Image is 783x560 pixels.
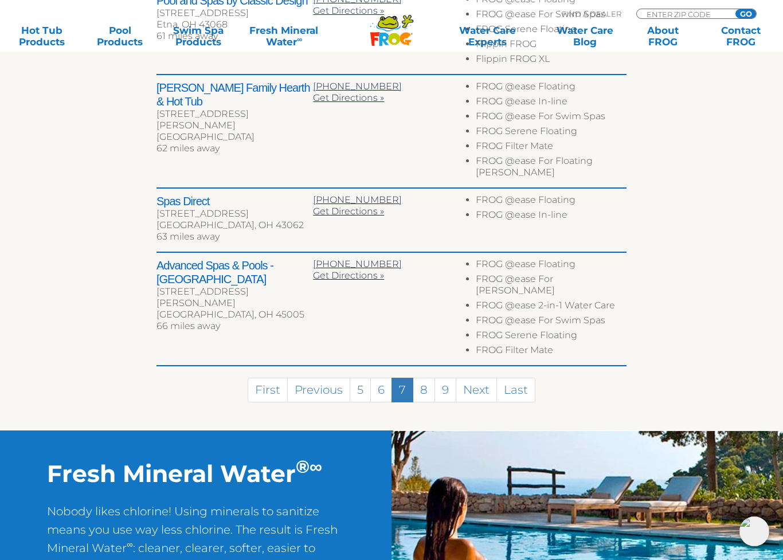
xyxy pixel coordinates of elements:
a: Get Directions » [313,92,384,103]
li: FROG @ease Floating [476,81,627,96]
a: 5 [350,378,371,402]
div: [STREET_ADDRESS] [156,7,313,19]
span: 61 miles away [156,30,218,41]
span: 66 miles away [156,320,220,331]
a: ContactFROG [711,25,772,48]
sup: ∞ [127,539,133,550]
input: GO [735,9,756,18]
div: [STREET_ADDRESS][PERSON_NAME] [156,286,313,309]
li: FROG Filter Mate [476,344,627,359]
li: FROG @ease For [PERSON_NAME] [476,273,627,300]
a: 8 [413,378,435,402]
a: 7 [391,378,413,402]
a: Get Directions » [313,206,384,217]
input: Zip Code Form [645,9,723,19]
a: 9 [434,378,456,402]
a: AboutFROG [633,25,694,48]
li: FROG @ease In-line [476,96,627,111]
span: 62 miles away [156,143,220,154]
div: Etna, OH 43068 [156,19,313,30]
a: Last [496,378,535,402]
a: Get Directions » [313,270,384,281]
a: Hot TubProducts [11,25,72,48]
li: Flippin FROG [476,38,627,53]
li: Flippin FROG XL [476,53,627,68]
sup: ® [296,456,310,477]
a: PoolProducts [89,25,150,48]
sup: ∞ [310,456,322,477]
li: FROG @ease In-line [476,209,627,224]
span: 63 miles away [156,231,220,242]
a: 6 [370,378,392,402]
a: [PHONE_NUMBER] [313,259,402,269]
li: FROG Serene Floating [476,330,627,344]
h2: [PERSON_NAME] Family Hearth & Hot Tub [156,81,313,108]
li: FROG @ease 2-in-1 Water Care [476,300,627,315]
li: FROG @ease For Floating [PERSON_NAME] [476,155,627,182]
a: Next [456,378,497,402]
li: FROG Filter Mate [476,140,627,155]
h2: Advanced Spas & Pools - [GEOGRAPHIC_DATA] [156,259,313,286]
li: FROG Serene Floating [476,24,627,38]
li: FROG @ease For Swim Spas [476,9,627,24]
div: [PERSON_NAME][GEOGRAPHIC_DATA] [156,120,313,143]
h2: Spas Direct [156,194,313,208]
div: [GEOGRAPHIC_DATA], OH 45005 [156,309,313,320]
a: First [248,378,288,402]
img: openIcon [739,516,769,546]
div: [GEOGRAPHIC_DATA], OH 43062 [156,220,313,231]
div: [STREET_ADDRESS] [156,208,313,220]
li: FROG @ease For Swim Spas [476,315,627,330]
a: Previous [287,378,350,402]
li: FROG Serene Floating [476,126,627,140]
li: FROG @ease Floating [476,259,627,273]
h2: Fresh Mineral Water [47,459,344,488]
div: [STREET_ADDRESS] [156,108,313,120]
a: Get Directions » [313,5,384,16]
li: FROG @ease For Swim Spas [476,111,627,126]
a: [PHONE_NUMBER] [313,194,402,205]
li: FROG @ease Floating [476,194,627,209]
a: [PHONE_NUMBER] [313,81,402,92]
